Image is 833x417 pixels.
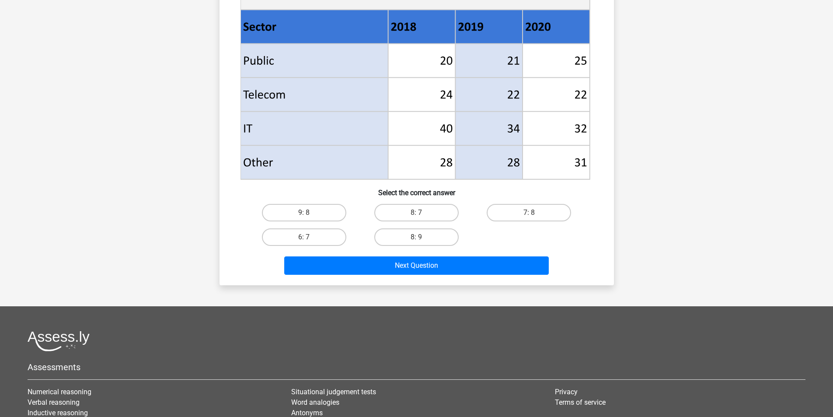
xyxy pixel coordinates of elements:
a: Terms of service [555,398,606,406]
img: Assessly logo [28,331,90,351]
label: 6: 7 [262,228,346,246]
h5: Assessments [28,362,805,372]
a: Verbal reasoning [28,398,80,406]
a: Situational judgement tests [291,388,376,396]
label: 7: 8 [487,204,571,221]
label: 9: 8 [262,204,346,221]
h6: Select the correct answer [234,182,600,197]
button: Next Question [284,256,549,275]
label: 8: 7 [374,204,459,221]
a: Numerical reasoning [28,388,91,396]
a: Antonyms [291,409,323,417]
a: Inductive reasoning [28,409,88,417]
label: 8: 9 [374,228,459,246]
a: Word analogies [291,398,339,406]
a: Privacy [555,388,578,396]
